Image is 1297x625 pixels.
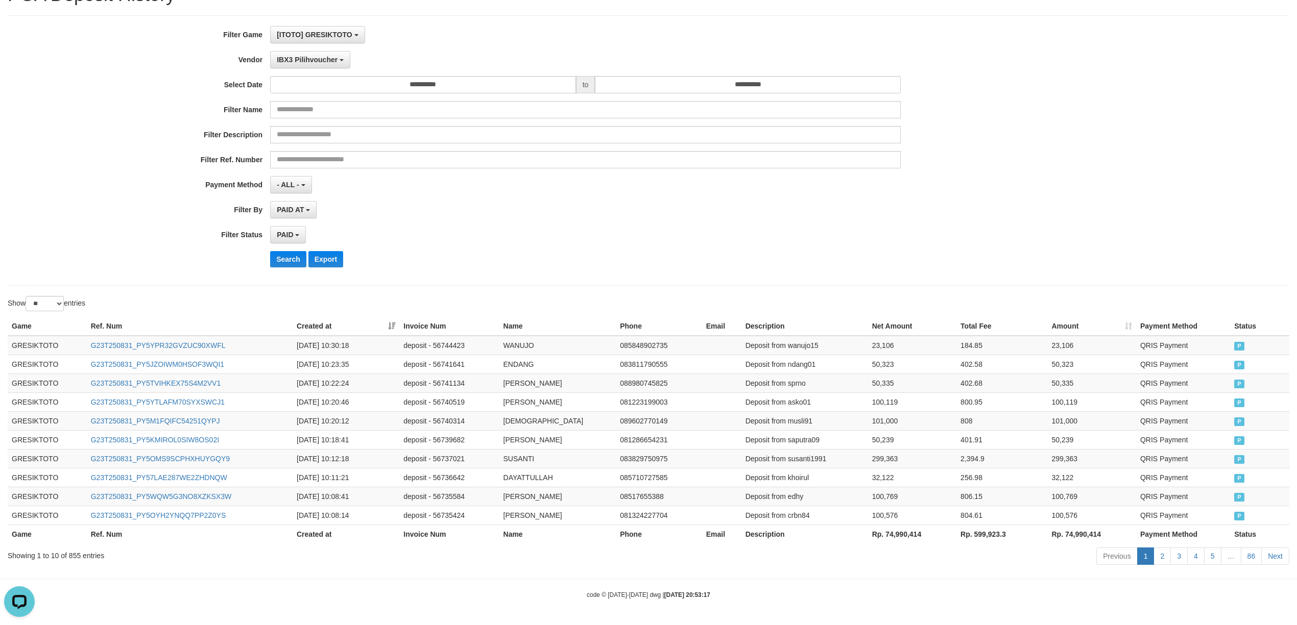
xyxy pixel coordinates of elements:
th: Description [741,317,868,336]
span: PAID [1234,493,1244,502]
a: G23T250831_PY5YTLAFM70SYXSWCJ1 [91,398,225,406]
td: 2,394.9 [956,449,1047,468]
td: 50,239 [868,430,956,449]
th: Name [499,317,616,336]
td: 32,122 [868,468,956,487]
span: PAID [1234,398,1244,407]
button: IBX3 Pilihvoucher [270,51,350,68]
td: deposit - 56740314 [399,411,499,430]
span: PAID [1234,474,1244,483]
td: GRESIKTOTO [8,487,87,506]
td: 100,769 [1047,487,1136,506]
span: - ALL - [277,181,299,189]
td: 800.95 [956,392,1047,411]
button: Open LiveChat chat widget [4,4,35,35]
a: Previous [1096,547,1137,565]
button: PAID [270,226,306,243]
a: 5 [1204,547,1221,565]
td: deposit - 56741134 [399,373,499,392]
button: [ITOTO] GRESIKTOTO [270,26,365,43]
td: 08517655388 [616,487,702,506]
div: Showing 1 to 10 of 855 entries [8,546,533,561]
td: GRESIKTOTO [8,411,87,430]
td: [DATE] 10:22:24 [293,373,399,392]
td: 23,106 [868,336,956,355]
td: 100,769 [868,487,956,506]
td: QRIS Payment [1136,355,1230,373]
td: [DATE] 10:20:12 [293,411,399,430]
td: [DATE] 10:18:41 [293,430,399,449]
td: 806.15 [956,487,1047,506]
a: G23T250831_PY5KMIROL0SIW8OS02I [91,436,219,444]
th: Status [1230,317,1289,336]
td: 081286654231 [616,430,702,449]
td: [PERSON_NAME] [499,392,616,411]
td: 50,239 [1047,430,1136,449]
td: 184.85 [956,336,1047,355]
td: WANUJO [499,336,616,355]
td: 299,363 [1047,449,1136,468]
th: Game [8,524,87,543]
td: 081223199003 [616,392,702,411]
td: 083829750975 [616,449,702,468]
th: Net Amount [868,317,956,336]
span: PAID [1234,417,1244,426]
a: … [1221,547,1241,565]
td: deposit - 56740519 [399,392,499,411]
td: 50,335 [868,373,956,392]
span: PAID [1234,380,1244,388]
td: GRESIKTOTO [8,430,87,449]
td: 088980745825 [616,373,702,392]
td: deposit - 56735424 [399,506,499,524]
td: 401.91 [956,430,1047,449]
td: GRESIKTOTO [8,468,87,487]
th: Payment Method [1136,317,1230,336]
td: deposit - 56741641 [399,355,499,373]
td: QRIS Payment [1136,392,1230,411]
td: ENDANG [499,355,616,373]
td: deposit - 56736642 [399,468,499,487]
button: - ALL - [270,176,311,193]
td: [PERSON_NAME] [499,506,616,524]
td: 100,119 [868,392,956,411]
a: 3 [1170,547,1188,565]
td: 50,335 [1047,373,1136,392]
td: deposit - 56744423 [399,336,499,355]
a: 86 [1241,547,1262,565]
td: [DATE] 10:30:18 [293,336,399,355]
a: G23T250831_PY5OYH2YNQQ7PP2Z0YS [91,511,226,519]
th: Phone [616,317,702,336]
td: GRESIKTOTO [8,373,87,392]
td: QRIS Payment [1136,449,1230,468]
td: [DATE] 10:20:46 [293,392,399,411]
th: Rp. 599,923.3 [956,524,1047,543]
td: 100,576 [868,506,956,524]
span: PAID AT [277,206,304,214]
td: [PERSON_NAME] [499,430,616,449]
td: GRESIKTOTO [8,449,87,468]
td: [DATE] 10:11:21 [293,468,399,487]
td: 23,106 [1047,336,1136,355]
th: Payment Method [1136,524,1230,543]
th: Phone [616,524,702,543]
th: Invoice Num [399,524,499,543]
td: 083811790555 [616,355,702,373]
label: Show entries [8,296,85,311]
td: 50,323 [1047,355,1136,373]
td: SUSANTI [499,449,616,468]
select: Showentries [26,296,64,311]
td: 808 [956,411,1047,430]
td: GRESIKTOTO [8,392,87,411]
th: Description [741,524,868,543]
td: [DEMOGRAPHIC_DATA] [499,411,616,430]
td: Deposit from asko01 [741,392,868,411]
td: 101,000 [1047,411,1136,430]
td: 402.58 [956,355,1047,373]
a: 1 [1137,547,1155,565]
span: PAID [1234,436,1244,445]
td: Deposit from khoirul [741,468,868,487]
td: Deposit from edhy [741,487,868,506]
td: deposit - 56735584 [399,487,499,506]
th: Ref. Num [87,317,293,336]
td: GRESIKTOTO [8,355,87,373]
